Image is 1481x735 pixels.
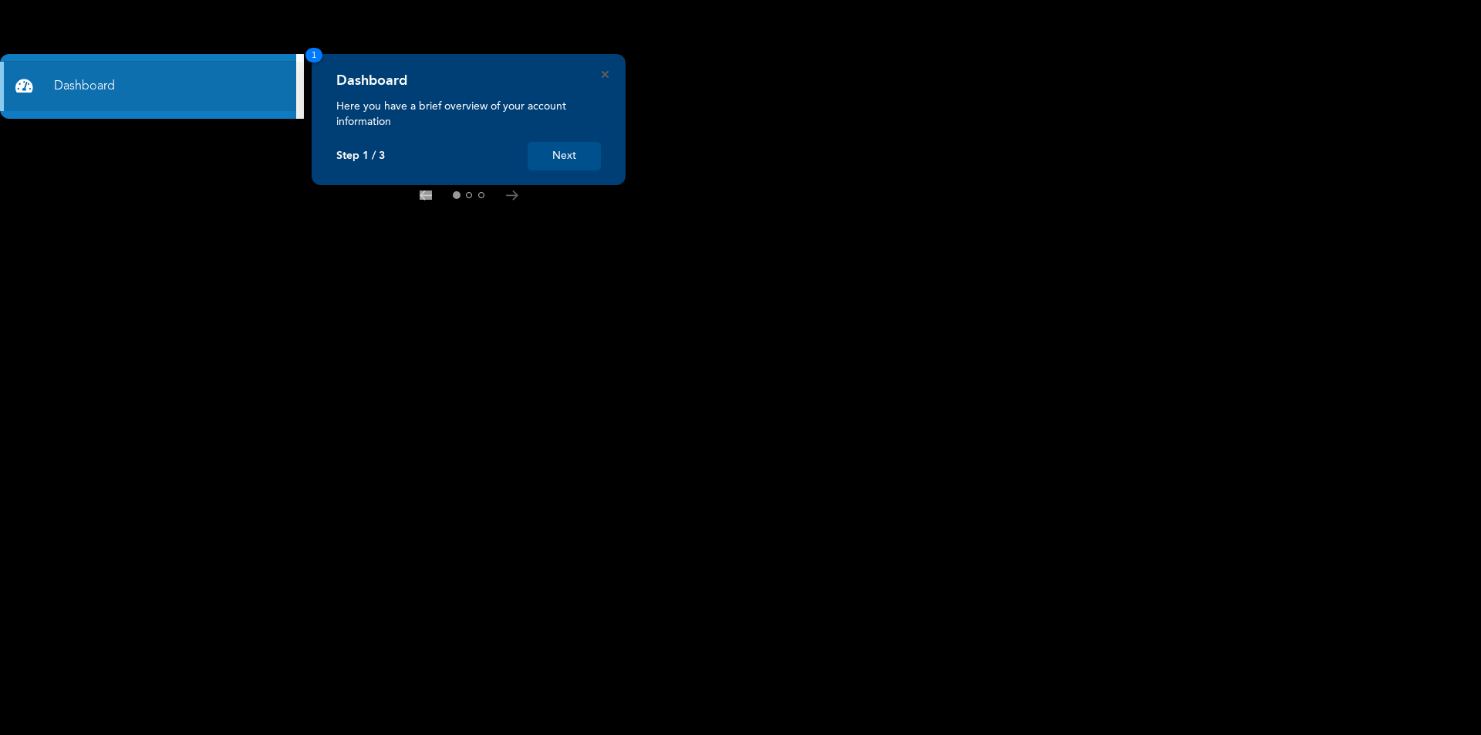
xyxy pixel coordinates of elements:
[336,150,385,163] p: Step 1 / 3
[305,48,322,62] span: 1
[336,72,407,89] h4: Dashboard
[528,142,601,170] button: Next
[336,99,601,130] p: Here you have a brief overview of your account information
[602,71,609,78] button: Close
